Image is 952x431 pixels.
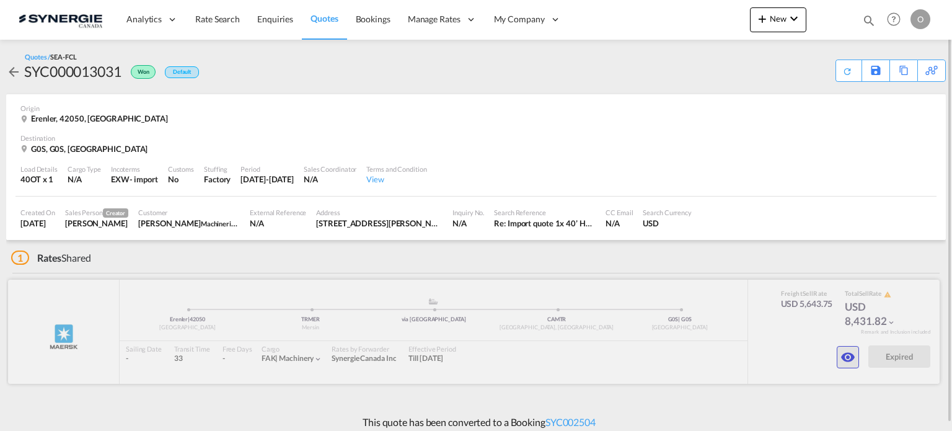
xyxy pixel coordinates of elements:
div: Incoterms [111,164,158,174]
div: Help [883,9,910,31]
div: Origin [20,104,932,113]
span: Analytics [126,13,162,25]
div: Destination [20,133,932,143]
md-icon: icon-arrow-left [6,64,21,79]
md-icon: icon-eye [840,350,855,365]
div: EXW [111,174,130,185]
div: N/A [304,174,356,185]
span: Help [883,9,904,30]
button: icon-plus 400-fgNewicon-chevron-down [750,7,806,32]
div: Re: Import quote 1x 40’ HC OT OG EXW from Turkey [494,218,596,229]
div: 6 Aug 2025 [240,174,294,185]
div: icon-arrow-left [6,61,24,81]
span: Machinerie Soudogaz [201,218,265,228]
span: My Company [494,13,545,25]
div: 7 Jul 2025 [20,218,55,229]
div: Shared [11,251,91,265]
span: Rates [37,252,62,264]
span: Creator [103,208,128,218]
span: Rate Search [195,14,240,24]
div: N/A [250,218,306,229]
div: SYC000013031 [24,61,121,81]
div: CC Email [606,208,633,217]
img: 1f56c880d42311ef80fc7dca854c8e59.png [19,6,102,33]
div: Customer [138,208,240,217]
div: Customs [168,164,194,174]
div: Address [316,208,443,217]
div: Created On [20,208,55,217]
div: 143 Léon Vachon St-Lambert de Lauzon, QC Canada G0S 2W0 [316,218,443,229]
div: Erenler, 42050, Turkey [20,113,171,124]
p: This quote has been converted to a Booking [356,415,596,429]
div: USD [643,218,692,229]
span: Quotes [311,13,338,24]
div: External Reference [250,208,306,217]
span: Manage Rates [408,13,461,25]
div: G0S, G0S, Canada [20,143,151,154]
div: N/A [452,218,484,229]
div: Sales Person [65,208,128,218]
div: Default [165,66,199,78]
div: Save As Template [862,60,889,81]
div: Search Currency [643,208,692,217]
div: Factory Stuffing [204,174,231,185]
span: New [755,14,801,24]
md-icon: icon-magnify [862,14,876,27]
div: O [910,9,930,29]
span: Bookings [356,14,390,24]
div: Francois-Pierre Boutet [138,218,240,229]
div: Quotes /SEA-FCL [25,52,77,61]
button: icon-eye [837,346,859,368]
md-icon: icon-chevron-down [787,11,801,26]
div: Terms and Condition [366,164,426,174]
div: Stuffing [204,164,231,174]
div: Won [121,61,159,81]
span: SEA-FCL [50,53,76,61]
div: Sales Coordinator [304,164,356,174]
div: Load Details [20,164,58,174]
md-icon: icon-refresh [842,66,852,76]
div: No [168,174,194,185]
div: View [366,174,426,185]
div: Cargo Type [68,164,101,174]
div: Period [240,164,294,174]
div: N/A [68,174,101,185]
span: Enquiries [257,14,293,24]
a: SYC002504 [545,416,596,428]
span: 1 [11,251,29,265]
div: Karen Mercier [65,218,128,229]
div: N/A [606,218,633,229]
div: Inquiry No. [452,208,484,217]
md-icon: icon-plus 400-fg [755,11,770,26]
div: Quote PDF is not available at this time [842,60,855,76]
span: Won [138,68,152,80]
div: - import [130,174,158,185]
div: 40OT x 1 [20,174,58,185]
div: Search Reference [494,208,596,217]
div: icon-magnify [862,14,876,32]
span: Erenler, 42050, [GEOGRAPHIC_DATA] [31,113,168,123]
